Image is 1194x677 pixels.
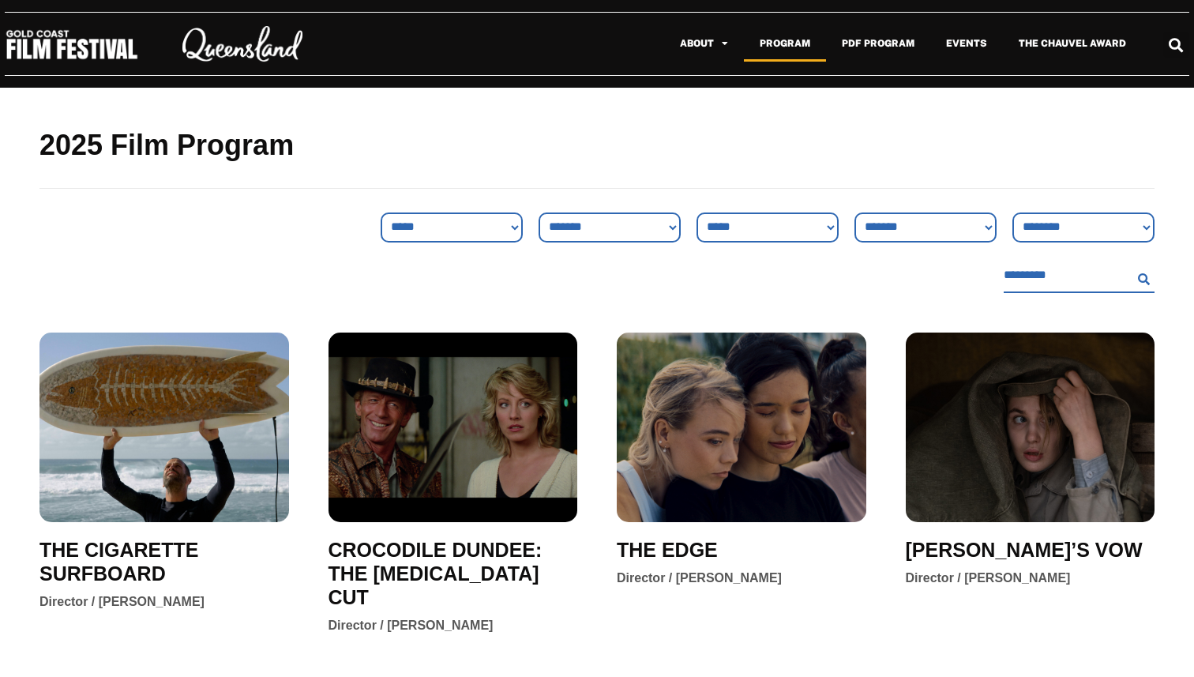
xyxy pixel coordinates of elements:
[617,570,782,587] div: Director / [PERSON_NAME]
[329,538,578,609] a: CROCODILE DUNDEE: THE [MEDICAL_DATA] CUT
[39,593,205,611] div: Director / [PERSON_NAME]
[381,213,523,243] select: Genre Filter
[39,538,289,585] a: THE CIGARETTE SURFBOARD
[1012,213,1155,243] select: Language
[329,617,494,634] div: Director / [PERSON_NAME]
[930,25,1003,62] a: Events
[1004,258,1132,293] input: Search Filter
[854,213,997,243] select: Country Filter
[39,127,1155,164] h2: 2025 Film Program
[539,213,681,243] select: Sort filter
[826,25,930,62] a: PDF Program
[664,25,744,62] a: About
[1003,25,1142,62] a: The Chauvel Award
[906,570,1071,587] div: Director / [PERSON_NAME]
[340,25,1142,62] nav: Menu
[617,538,718,562] a: THE EDGE
[906,538,1143,562] a: [PERSON_NAME]’S VOW
[696,213,839,243] select: Venue Filter
[1163,32,1189,58] div: Search
[744,25,826,62] a: Program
